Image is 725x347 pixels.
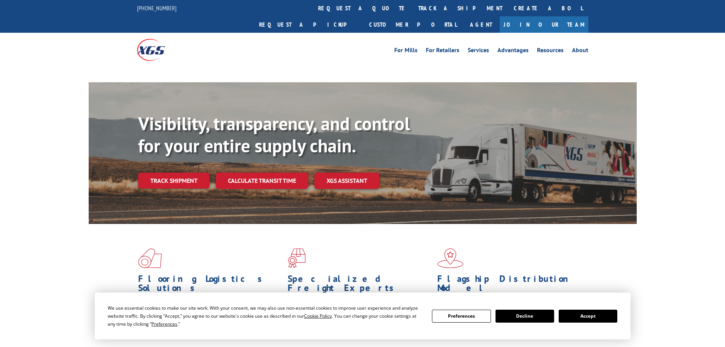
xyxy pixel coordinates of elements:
[304,313,332,319] span: Cookie Policy
[572,47,588,56] a: About
[151,321,177,327] span: Preferences
[468,47,489,56] a: Services
[394,47,417,56] a: For Mills
[216,173,308,189] a: Calculate transit time
[363,16,462,33] a: Customer Portal
[138,173,210,189] a: Track shipment
[496,310,554,323] button: Decline
[462,16,500,33] a: Agent
[253,16,363,33] a: Request a pickup
[288,248,306,268] img: xgs-icon-focused-on-flooring-red
[138,248,162,268] img: xgs-icon-total-supply-chain-intelligence-red
[437,248,464,268] img: xgs-icon-flagship-distribution-model-red
[138,112,410,157] b: Visibility, transparency, and control for your entire supply chain.
[95,293,631,339] div: Cookie Consent Prompt
[432,310,491,323] button: Preferences
[437,274,581,296] h1: Flagship Distribution Model
[137,4,177,12] a: [PHONE_NUMBER]
[559,310,617,323] button: Accept
[497,47,529,56] a: Advantages
[500,16,588,33] a: Join Our Team
[138,274,282,296] h1: Flooring Logistics Solutions
[537,47,564,56] a: Resources
[288,274,432,296] h1: Specialized Freight Experts
[108,304,423,328] div: We use essential cookies to make our site work. With your consent, we may also use non-essential ...
[314,173,379,189] a: XGS ASSISTANT
[426,47,459,56] a: For Retailers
